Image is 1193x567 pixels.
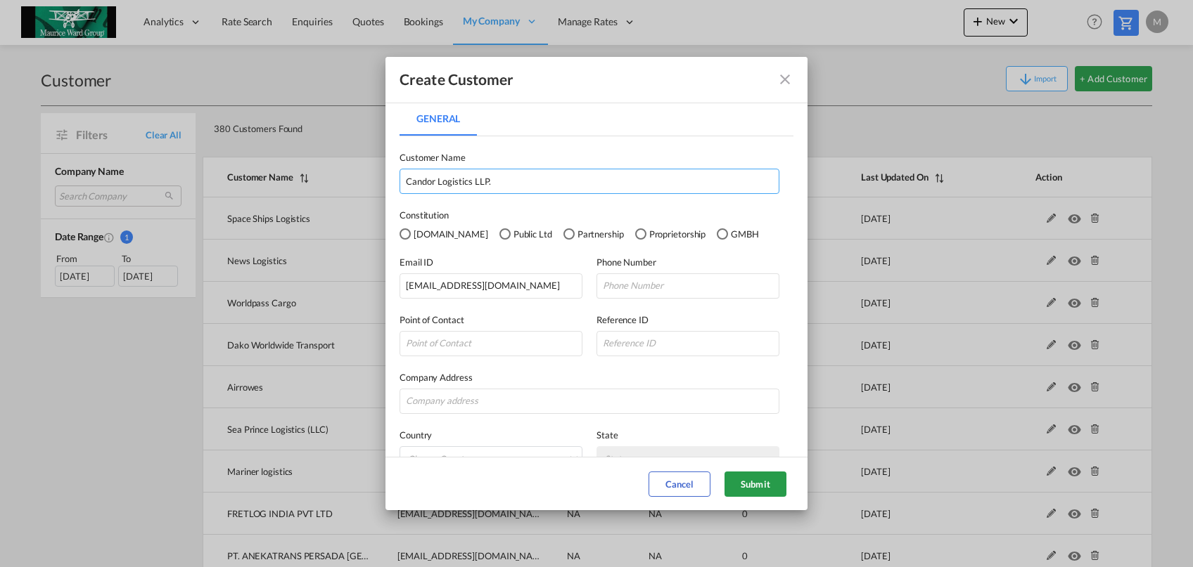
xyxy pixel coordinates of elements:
md-pagination-wrapper: Use the left and right arrow keys to navigate between tabs [400,102,491,136]
input: Point of Contact [400,331,582,356]
input: Reference ID [596,331,779,356]
button: Cancel [649,471,710,497]
label: Email ID [400,255,582,269]
button: Submit [725,471,786,497]
label: Customer Name [400,150,779,164]
md-select: {{(ctrl.parent.shipperInfo.viewShipper && !ctrl.parent.shipperInfo.country) ? 'N/A' : 'Choose Cou... [400,446,582,471]
md-icon: icon-close fg-AAA8AD [777,71,793,88]
label: Phone Number [596,255,779,269]
md-dialog: General General ... [385,57,808,511]
md-radio-button: Partnership [563,226,624,242]
label: State [596,428,779,442]
md-radio-button: Pvt.Ltd [400,226,488,242]
input: kochu@candorllp.com [400,273,582,299]
md-radio-button: Proprietorship [635,226,706,242]
md-radio-button: Public Ltd [499,226,552,242]
md-tab-item: General [400,102,477,136]
label: Point of Contact [400,313,582,327]
label: Reference ID [596,313,779,327]
input: Customer name [400,169,779,194]
label: Company Address [400,370,779,384]
button: icon-close fg-AAA8AD [771,65,799,93]
div: Create Customer [400,70,514,89]
md-radio-button: GMBH [717,226,759,242]
input: Phone Number [596,273,779,299]
label: Constitution [400,208,793,222]
md-select: {{(ctrl.parent.shipperInfo.viewShipper && !ctrl.parent.shipperInfo.state) ? 'N/A' : 'State' }} [596,446,779,471]
label: Country [400,428,582,442]
input: Company address [400,389,779,414]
